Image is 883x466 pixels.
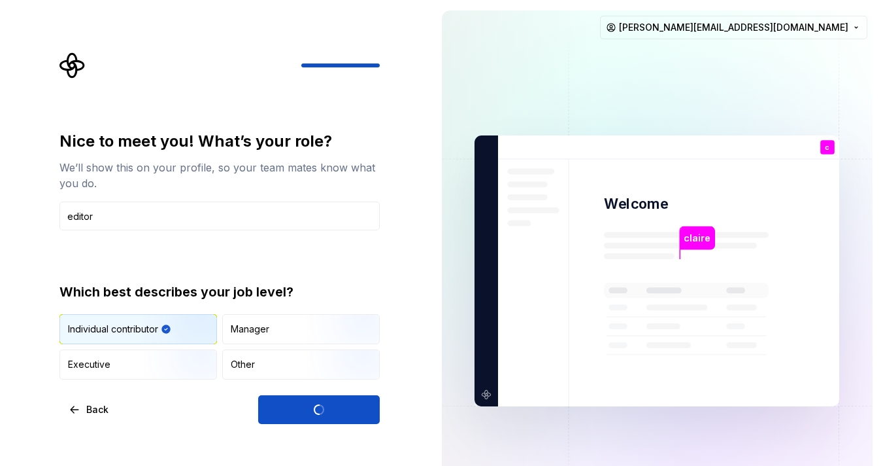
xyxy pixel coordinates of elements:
[68,323,158,336] div: Individual contributor
[59,160,380,191] div: We’ll show this on your profile, so your team mates know what you do.
[619,21,848,34] span: [PERSON_NAME][EMAIL_ADDRESS][DOMAIN_NAME]
[86,403,108,416] span: Back
[231,323,269,336] div: Manager
[825,144,830,151] p: c
[59,52,86,79] svg: Supernova Logo
[604,194,668,213] p: Welcome
[59,283,380,301] div: Which best describes your job level?
[68,358,110,371] div: Executive
[600,16,867,39] button: [PERSON_NAME][EMAIL_ADDRESS][DOMAIN_NAME]
[59,131,380,152] div: Nice to meet you! What’s your role?
[231,358,255,371] div: Other
[59,202,380,230] input: Job title
[684,231,711,245] p: claire
[59,395,120,424] button: Back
